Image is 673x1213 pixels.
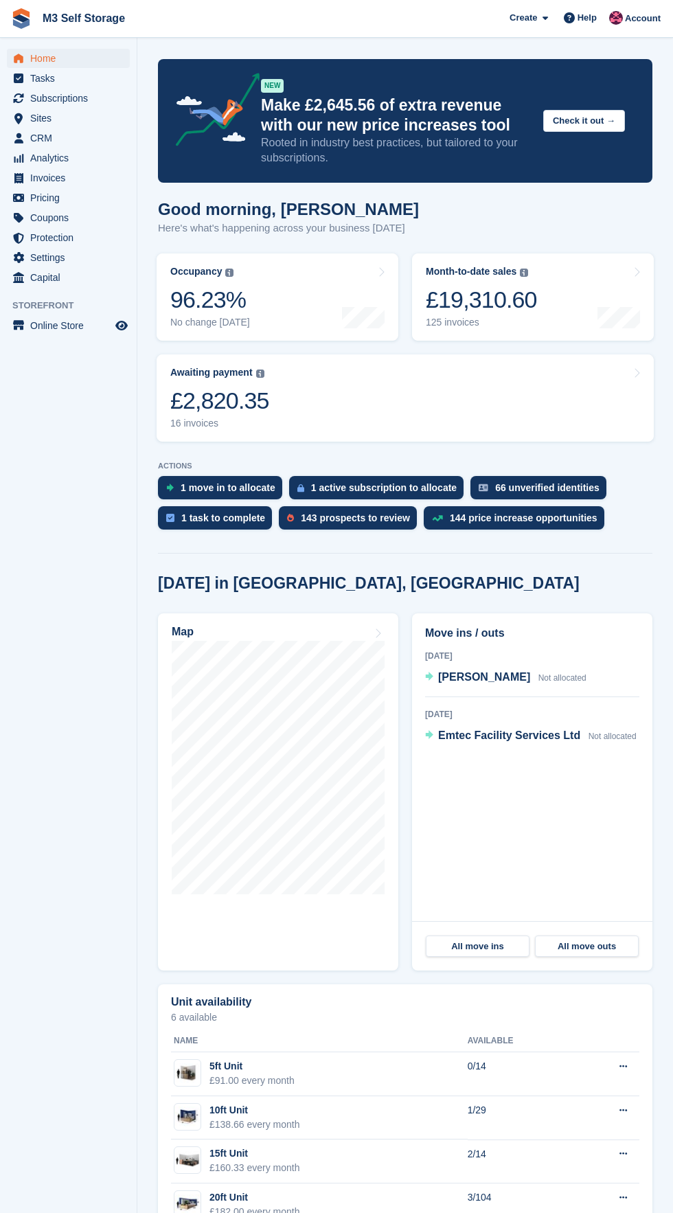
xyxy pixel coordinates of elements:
[157,253,398,341] a: Occupancy 96.23% No change [DATE]
[113,317,130,334] a: Preview store
[297,484,304,492] img: active_subscription_to_allocate_icon-d502201f5373d7db506a760aba3b589e785aa758c864c3986d89f69b8ff3...
[425,708,639,721] div: [DATE]
[30,109,113,128] span: Sites
[170,286,250,314] div: 96.23%
[538,673,586,683] span: Not allocated
[468,1140,573,1183] td: 2/14
[256,370,264,378] img: icon-info-grey-7440780725fd019a000dd9b08b2336e03edf1995a4989e88bcd33f0948082b44.svg
[171,1012,639,1022] p: 6 available
[209,1074,295,1088] div: £91.00 every month
[426,266,516,277] div: Month-to-date sales
[158,574,580,593] h2: [DATE] in [GEOGRAPHIC_DATA], [GEOGRAPHIC_DATA]
[37,7,130,30] a: M3 Self Storage
[609,11,623,25] img: Nick Jones
[209,1146,300,1161] div: 15ft Unit
[412,253,654,341] a: Month-to-date sales £19,310.60 125 invoices
[468,1096,573,1140] td: 1/29
[30,148,113,168] span: Analytics
[426,286,537,314] div: £19,310.60
[311,482,457,493] div: 1 active subscription to allocate
[158,506,279,536] a: 1 task to complete
[209,1190,300,1205] div: 20ft Unit
[174,1150,201,1170] img: 125-sqft-unit.jpg
[7,228,130,247] a: menu
[170,317,250,328] div: No change [DATE]
[7,148,130,168] a: menu
[426,936,529,957] a: All move ins
[209,1161,300,1175] div: £160.33 every month
[30,69,113,88] span: Tasks
[171,1030,468,1052] th: Name
[158,200,419,218] h1: Good morning, [PERSON_NAME]
[172,626,194,638] h2: Map
[30,248,113,267] span: Settings
[174,1107,201,1126] img: 10-ft-container.jpg
[7,268,130,287] a: menu
[225,269,233,277] img: icon-info-grey-7440780725fd019a000dd9b08b2336e03edf1995a4989e88bcd33f0948082b44.svg
[30,89,113,108] span: Subscriptions
[261,95,532,135] p: Make £2,645.56 of extra revenue with our new price increases tool
[7,316,130,335] a: menu
[157,354,654,442] a: Awaiting payment £2,820.35 16 invoices
[170,387,269,415] div: £2,820.35
[7,49,130,68] a: menu
[424,506,611,536] a: 144 price increase opportunities
[479,484,488,492] img: verify_identity-adf6edd0f0f0b5bbfe63781bf79b02c33cf7c696d77639b501bdc392416b5a36.svg
[425,669,586,687] a: [PERSON_NAME] Not allocated
[209,1059,295,1074] div: 5ft Unit
[520,269,528,277] img: icon-info-grey-7440780725fd019a000dd9b08b2336e03edf1995a4989e88bcd33f0948082b44.svg
[7,248,130,267] a: menu
[279,506,424,536] a: 143 prospects to review
[495,482,600,493] div: 66 unverified identities
[432,515,443,521] img: price_increase_opportunities-93ffe204e8149a01c8c9dc8f82e8f89637d9d84a8eef4429ea346261dce0b2c0.svg
[158,476,289,506] a: 1 move in to allocate
[11,8,32,29] img: stora-icon-8386f47178a22dfd0bd8f6a31ec36ba5ce8667c1dd55bd0f319d3a0aa187defe.svg
[438,729,580,741] span: Emtec Facility Services Ltd
[158,220,419,236] p: Here's what's happening across your business [DATE]
[12,299,137,313] span: Storefront
[7,69,130,88] a: menu
[261,135,532,166] p: Rooted in industry best practices, but tailored to your subscriptions.
[425,625,639,642] h2: Move ins / outs
[166,514,174,522] img: task-75834270c22a3079a89374b754ae025e5fb1db73e45f91037f5363f120a921f8.svg
[7,128,130,148] a: menu
[625,12,661,25] span: Account
[470,476,613,506] a: 66 unverified identities
[158,613,398,971] a: Map
[7,89,130,108] a: menu
[7,109,130,128] a: menu
[30,188,113,207] span: Pricing
[468,1052,573,1096] td: 0/14
[301,512,410,523] div: 143 prospects to review
[289,476,470,506] a: 1 active subscription to allocate
[170,418,269,429] div: 16 invoices
[468,1030,573,1052] th: Available
[510,11,537,25] span: Create
[425,727,637,745] a: Emtec Facility Services Ltd Not allocated
[7,168,130,188] a: menu
[166,484,174,492] img: move_ins_to_allocate_icon-fdf77a2bb77ea45bf5b3d319d69a93e2d87916cf1d5bf7949dd705db3b84f3ca.svg
[174,1063,201,1083] img: 32-sqft-unit.jpg
[287,514,294,522] img: prospect-51fa495bee0391a8d652442698ab0144808aea92771e9ea1ae160a38d050c398.svg
[170,266,222,277] div: Occupancy
[209,1103,300,1118] div: 10ft Unit
[171,996,251,1008] h2: Unit availability
[181,482,275,493] div: 1 move in to allocate
[543,110,625,133] button: Check it out →
[426,317,537,328] div: 125 invoices
[30,228,113,247] span: Protection
[261,79,284,93] div: NEW
[30,49,113,68] span: Home
[30,168,113,188] span: Invoices
[170,367,253,378] div: Awaiting payment
[30,128,113,148] span: CRM
[209,1118,300,1132] div: £138.66 every month
[589,732,637,741] span: Not allocated
[30,208,113,227] span: Coupons
[450,512,597,523] div: 144 price increase opportunities
[30,316,113,335] span: Online Store
[158,462,652,471] p: ACTIONS
[425,650,639,662] div: [DATE]
[578,11,597,25] span: Help
[181,512,265,523] div: 1 task to complete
